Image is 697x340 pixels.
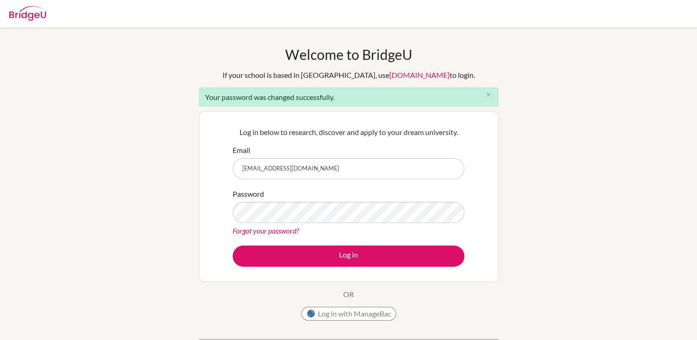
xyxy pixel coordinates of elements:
[233,246,464,267] button: Log in
[480,88,498,102] button: Close
[485,91,492,98] i: close
[223,70,475,81] div: If your school is based in [GEOGRAPHIC_DATA], use to login.
[233,145,250,156] label: Email
[233,127,464,138] p: Log in below to research, discover and apply to your dream university.
[9,6,46,21] img: Bridge-U
[233,188,264,199] label: Password
[389,70,450,79] a: [DOMAIN_NAME]
[233,226,299,235] a: Forgot your password?
[285,46,412,63] h1: Welcome to BridgeU
[301,307,396,321] button: Log in with ManageBac
[199,88,498,106] div: Your password was changed successfully.
[343,289,354,300] p: OR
